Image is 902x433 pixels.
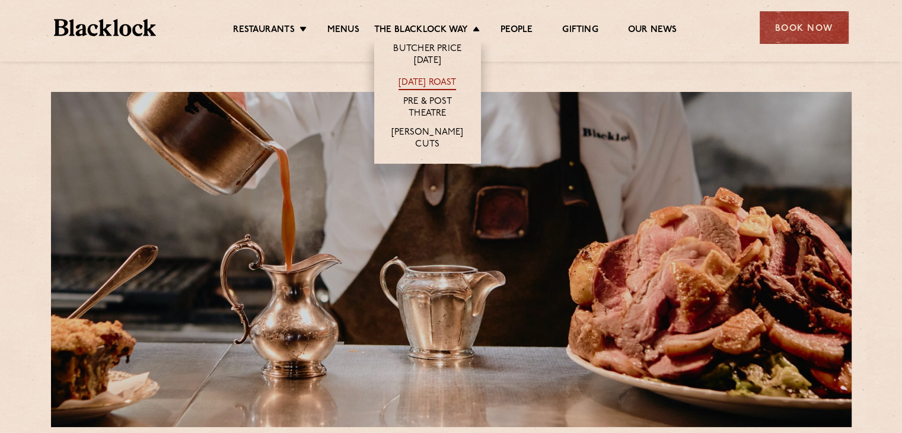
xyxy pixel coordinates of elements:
a: People [501,24,533,37]
a: Butcher Price [DATE] [386,43,469,68]
a: Our News [628,24,677,37]
a: [PERSON_NAME] Cuts [386,127,469,152]
a: Pre & Post Theatre [386,96,469,121]
a: Menus [327,24,359,37]
img: BL_Textured_Logo-footer-cropped.svg [54,19,157,36]
a: [DATE] Roast [399,77,456,90]
a: Gifting [562,24,598,37]
a: Restaurants [233,24,295,37]
a: The Blacklock Way [374,24,468,37]
div: Book Now [760,11,849,44]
